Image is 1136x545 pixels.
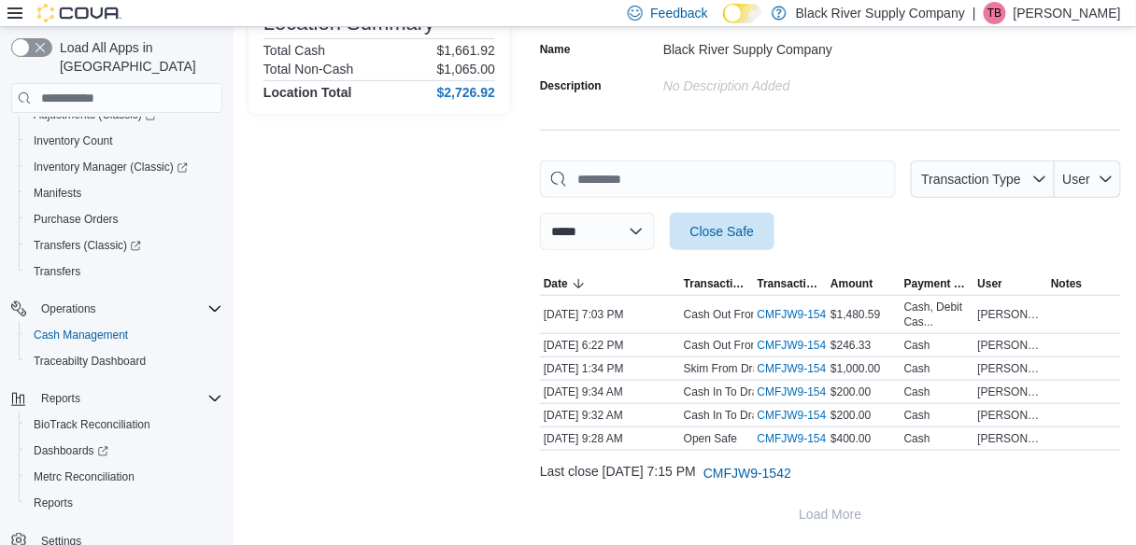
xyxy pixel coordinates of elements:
a: Transfers (Classic) [26,234,149,257]
span: Operations [41,301,96,316]
p: [PERSON_NAME] [1014,2,1121,24]
button: Transaction # [754,272,828,295]
a: Inventory Manager (Classic) [26,156,195,178]
p: Cash In To Drawer (Cash Drawer #2) [684,408,868,423]
a: Transfers [26,260,88,283]
button: Close Safe [670,213,774,250]
span: Reports [26,492,222,514]
a: Manifests [26,182,89,204]
button: Purchase Orders [19,206,230,232]
button: Load More [540,496,1121,533]
span: Inventory Manager (Classic) [34,160,188,175]
div: [DATE] 9:32 AM [540,404,680,426]
span: TB [987,2,1001,24]
a: Traceabilty Dashboard [26,350,153,372]
img: Cova [37,4,121,22]
button: Transaction Type [680,272,754,295]
button: Payment Methods [901,272,974,295]
span: Inventory Count [26,130,222,152]
button: Operations [34,298,104,320]
div: [DATE] 9:28 AM [540,427,680,450]
div: No Description added [663,71,914,93]
button: Amount [827,272,901,295]
p: $1,065.00 [437,62,495,77]
h4: $2,726.92 [437,85,495,100]
span: $1,480.59 [831,307,880,322]
span: Reports [34,387,222,410]
h6: Total Cash [263,43,325,58]
span: Manifests [34,186,81,201]
span: Dashboards [34,443,108,458]
a: CMFJW9-1544External link [758,408,848,423]
span: Transaction # [758,276,824,291]
span: $1,000.00 [831,361,880,376]
button: Cash Management [19,322,230,348]
button: CMFJW9-1542 [696,454,799,492]
button: User [974,272,1048,295]
span: [PERSON_NAME] [978,361,1044,376]
p: Skim From Drawer (Cash Drawer #2) [684,361,869,376]
span: Load All Apps in [GEOGRAPHIC_DATA] [52,38,222,76]
button: Inventory Count [19,128,230,154]
span: $400.00 [831,431,871,446]
h4: Location Total [263,85,352,100]
span: $246.33 [831,338,871,353]
p: Cash In To Drawer (Cash Drawer #1) [684,384,868,399]
span: Inventory Manager (Classic) [26,156,222,178]
span: Reports [34,496,73,510]
a: Metrc Reconciliation [26,466,142,488]
span: CMFJW9-1542 [703,464,791,482]
span: $200.00 [831,384,871,399]
span: [PERSON_NAME] [978,431,1044,446]
div: [DATE] 7:03 PM [540,303,680,326]
span: Inventory Count [34,133,113,148]
a: Cash Management [26,324,135,346]
span: Amount [831,276,873,291]
span: Dark Mode [723,23,724,24]
input: Dark Mode [723,4,762,23]
button: Metrc Reconciliation [19,464,230,490]
h6: Total Non-Cash [263,62,354,77]
a: BioTrack Reconciliation [26,413,158,436]
a: Dashboards [26,440,116,462]
span: BioTrack Reconciliation [26,413,222,436]
div: Cash [904,408,930,423]
span: Payment Methods [904,276,971,291]
a: Inventory Manager (Classic) [19,154,230,180]
div: Tony Beirman [984,2,1006,24]
span: Purchase Orders [34,212,119,227]
div: Cash [904,384,930,399]
input: This is a search bar. As you type, the results lower in the page will automatically filter. [540,161,896,198]
p: Open Safe [684,431,737,446]
a: CMFJW9-1545External link [758,384,848,399]
button: BioTrack Reconciliation [19,412,230,438]
span: Traceabilty Dashboard [26,350,222,372]
button: User [1055,161,1121,198]
span: Manifests [26,182,222,204]
div: [DATE] 1:34 PM [540,357,680,380]
a: Purchase Orders [26,208,126,231]
span: Close Safe [690,222,754,241]
p: | [973,2,976,24]
a: Dashboards [19,438,230,464]
span: Transfers [26,260,222,283]
span: Operations [34,298,222,320]
a: Transfers (Classic) [19,232,230,259]
button: Notes [1047,272,1121,295]
span: Metrc Reconciliation [34,469,135,484]
span: $200.00 [831,408,871,423]
span: BioTrack Reconciliation [34,417,150,432]
span: Notes [1051,276,1082,291]
span: Cash Management [26,324,222,346]
button: Reports [4,385,230,412]
a: Inventory Count [26,130,121,152]
div: Black River Supply Company [663,35,914,57]
span: [PERSON_NAME] [978,338,1044,353]
a: CMFJW9-1547External link [758,361,848,376]
a: CMFJW9-1549External link [758,307,848,322]
button: Reports [19,490,230,516]
span: Date [544,276,568,291]
span: Feedback [650,4,707,22]
label: Name [540,42,571,57]
span: Cash Management [34,328,128,342]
